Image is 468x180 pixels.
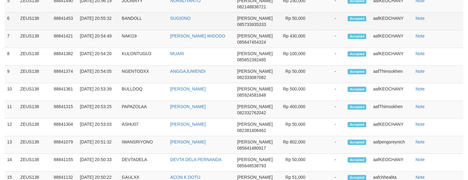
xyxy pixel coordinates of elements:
td: aafpengsreynich [371,136,413,154]
span: Accepted [348,69,366,74]
span: [PERSON_NAME] [237,139,273,144]
td: - [315,30,345,48]
td: [DATE] 20:51:32 [78,136,119,154]
td: ZEUS138 [18,101,51,119]
td: 12 [5,119,18,136]
a: MUARI [170,51,184,56]
td: 13 [5,136,18,154]
td: 7 [5,30,18,48]
td: [DATE] 20:54:05 [78,66,119,83]
td: aafKEOCHANY [371,13,413,30]
td: aafThimsokhen [371,101,413,119]
td: NAKI19 [119,30,168,48]
td: Rp 50,000 [279,66,315,83]
span: [PERSON_NAME] [237,175,273,180]
td: BULLDOQ [119,83,168,101]
td: aafThimsokhen [371,66,413,83]
span: Accepted [348,34,366,39]
td: Rp 400,000 [279,101,315,119]
a: Note [416,157,425,162]
td: - [315,154,345,172]
td: 88841315 [51,101,78,119]
td: - [315,83,345,101]
td: PAPAZOLAA [119,101,168,119]
a: [PERSON_NAME] WIDODO [170,33,225,38]
span: 085641480917 [237,146,266,151]
a: Note [416,86,425,91]
a: Note [416,16,425,21]
td: 88841382 [51,48,78,66]
a: [PERSON_NAME] [170,86,206,91]
span: Accepted [348,87,366,92]
a: Note [416,175,425,180]
td: - [315,13,345,30]
td: 88841374 [51,66,78,83]
td: ZEUS138 [18,66,51,83]
td: BANDOLL [119,13,168,30]
td: KULONTUGU3 [119,48,168,66]
span: Accepted [348,122,366,127]
td: DEVTADELA [119,154,168,172]
a: Note [416,51,425,56]
td: aafKEOCHANY [371,30,413,48]
span: 085733935333 [237,22,266,27]
td: 8 [5,48,18,66]
a: Note [416,104,425,109]
a: Note [416,139,425,144]
td: 88841155 [51,154,78,172]
td: - [315,48,345,66]
a: Note [416,122,425,127]
td: ZEUS138 [18,136,51,154]
td: [DATE] 20:53:03 [78,119,119,136]
a: Note [416,69,425,74]
td: Rp 50,000 [279,13,315,30]
a: Note [416,33,425,38]
td: ZEUS138 [18,154,51,172]
td: [DATE] 20:54:20 [78,48,119,66]
td: Rp 50,000 [279,154,315,172]
td: aafKEOCHANY [371,48,413,66]
td: ZEUS138 [18,13,51,30]
td: Rp 802,000 [279,136,315,154]
td: 6 [5,13,18,30]
span: Accepted [348,51,366,57]
td: ZEUS138 [18,30,51,48]
td: [DATE] 20:54:49 [78,30,119,48]
td: IWANSRIYONO [119,136,168,154]
td: 88841304 [51,119,78,136]
span: [PERSON_NAME] [237,122,273,127]
a: ACON K DOTU [170,175,200,180]
td: [DATE] 20:50:33 [78,154,119,172]
span: [PERSON_NAME] [237,157,273,162]
td: NGENTODXX [119,66,168,83]
td: - [315,66,345,83]
span: [PERSON_NAME] [237,104,273,109]
td: aafKEOCHANY [371,154,413,172]
span: 082148836721 [237,4,266,9]
td: 14 [5,154,18,172]
td: - [315,101,345,119]
td: [DATE] 20:53:39 [78,83,119,101]
span: 082333087082 [237,75,266,80]
a: [PERSON_NAME] [170,104,206,109]
td: 88841453 [51,13,78,30]
td: ASHU07 [119,119,168,136]
span: [PERSON_NAME] [237,33,273,38]
span: [PERSON_NAME] [237,16,273,21]
span: Accepted [348,140,366,145]
td: 88841421 [51,30,78,48]
span: 085648538793 [237,163,266,168]
td: 10 [5,83,18,101]
span: [PERSON_NAME] [237,69,273,74]
td: Rp 500,000 [279,83,315,101]
td: [DATE] 20:53:25 [78,101,119,119]
span: Accepted [348,16,366,21]
a: [PERSON_NAME] [170,139,206,144]
span: 085852392485 [237,57,266,62]
span: Accepted [348,157,366,163]
td: 9 [5,66,18,83]
td: ZEUS138 [18,48,51,66]
a: [PERSON_NAME] [170,122,206,127]
a: ANGGAJUWENDI [170,69,206,74]
span: 085924581848 [237,93,266,98]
